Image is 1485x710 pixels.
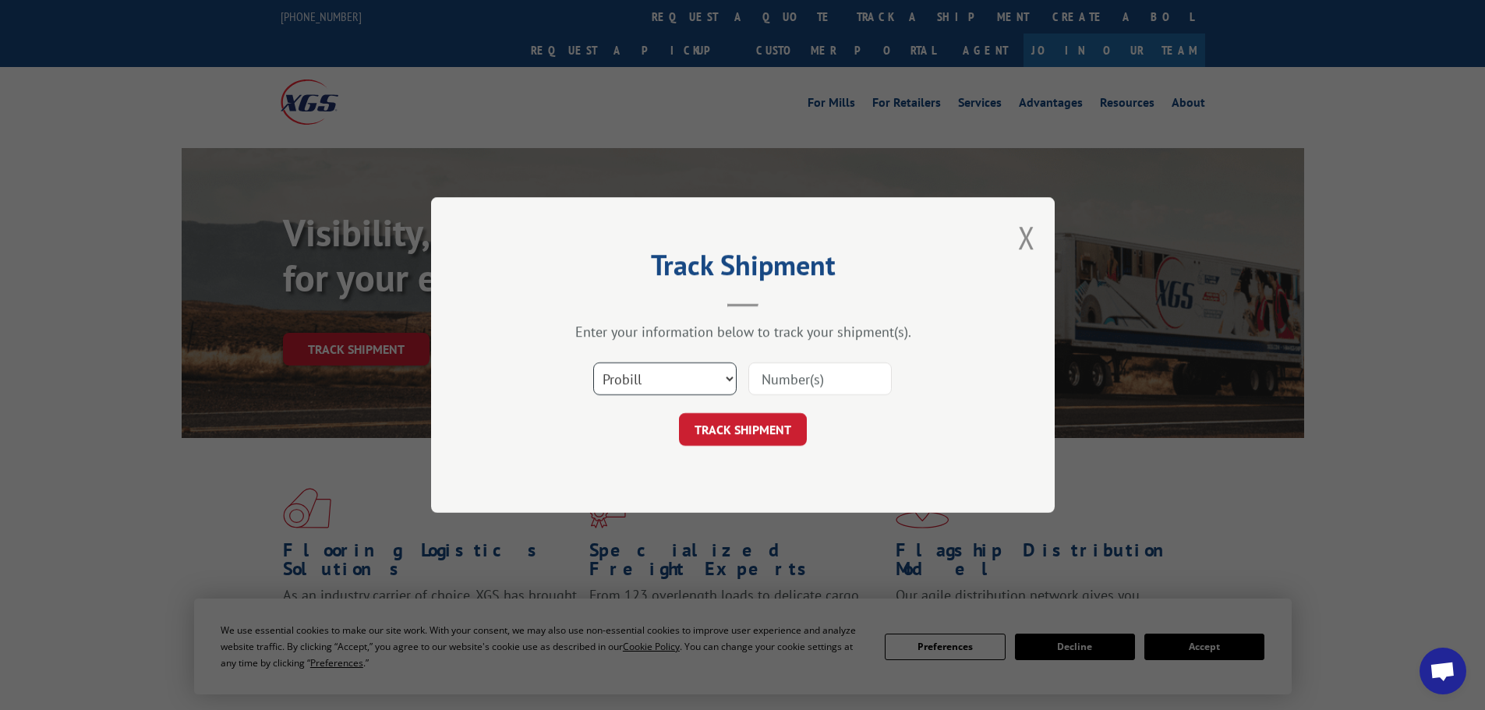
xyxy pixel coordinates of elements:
[1420,648,1466,694] a: Open chat
[1018,217,1035,258] button: Close modal
[509,323,977,341] div: Enter your information below to track your shipment(s).
[509,254,977,284] h2: Track Shipment
[679,413,807,446] button: TRACK SHIPMENT
[748,362,892,395] input: Number(s)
